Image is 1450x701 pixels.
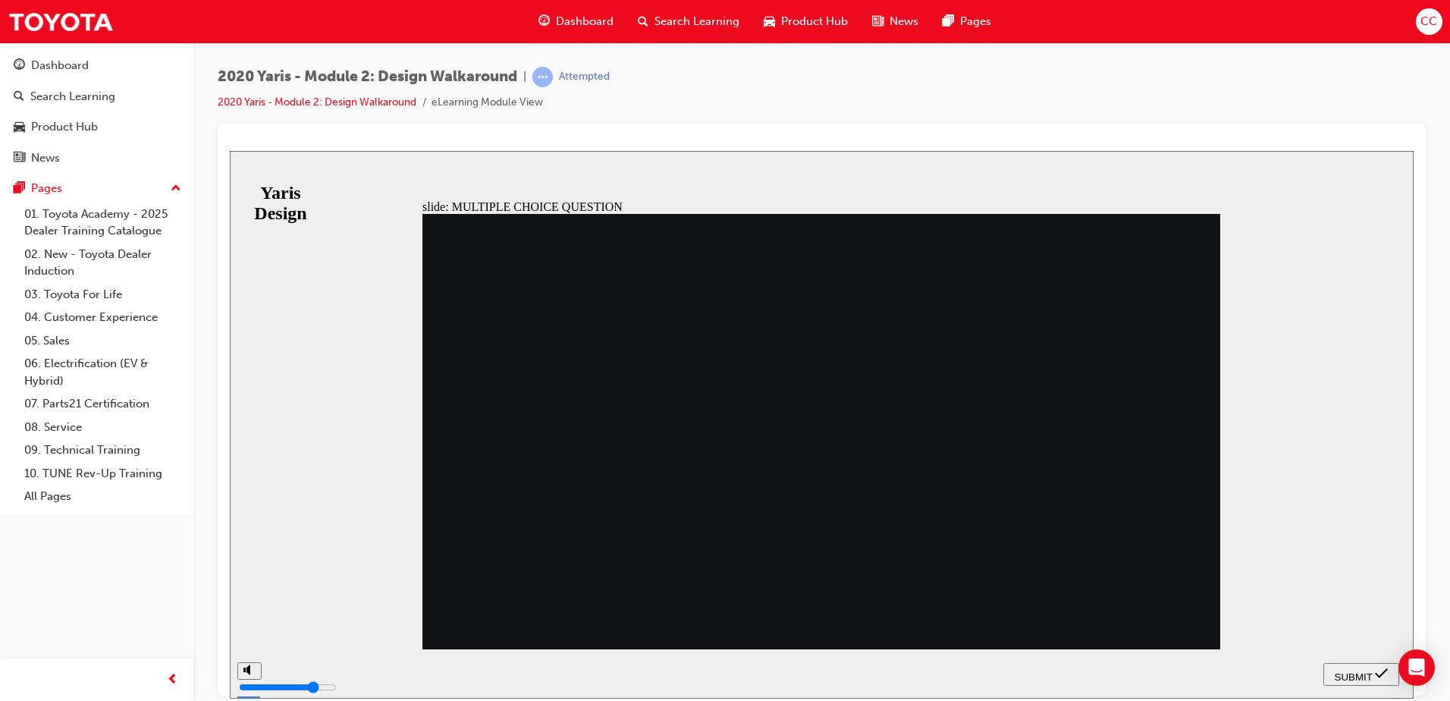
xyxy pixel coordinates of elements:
[6,144,187,172] a: News
[218,96,416,108] a: 2020 Yaris - Module 2: Design Walkaround
[14,182,25,196] span: pages-icon
[14,121,25,134] span: car-icon
[781,13,848,30] span: Product Hub
[654,13,739,30] span: Search Learning
[14,59,25,73] span: guage-icon
[8,498,30,548] div: misc controls
[626,6,752,37] a: search-iconSearch Learning
[31,149,60,167] div: News
[6,174,187,203] button: Pages
[1420,13,1437,30] span: CC
[890,13,918,30] span: News
[538,12,550,31] span: guage-icon
[1416,8,1442,35] button: CC
[14,152,25,165] span: news-icon
[6,52,187,80] a: Dashboard
[872,12,883,31] span: news-icon
[18,352,187,392] a: 06. Electrification (EV & Hybrid)
[31,57,89,74] div: Dashboard
[960,13,991,30] span: Pages
[9,530,107,542] input: volume
[6,113,187,141] a: Product Hub
[931,6,1003,37] a: pages-iconPages
[752,6,860,37] a: car-iconProduct Hub
[18,485,187,508] a: All Pages
[218,68,517,86] span: 2020 Yaris - Module 2: Design Walkaround
[31,180,62,197] div: Pages
[18,243,187,283] a: 02. New - Toyota Dealer Induction
[1105,520,1143,532] span: SUBMIT
[167,671,178,690] span: prev-icon
[556,13,614,30] span: Dashboard
[860,6,931,37] a: news-iconNews
[8,511,32,529] button: volume
[18,462,187,486] a: 10. TUNE Rev-Up Training
[1094,498,1169,548] nav: slide navigation
[432,94,543,112] li: eLearning Module View
[18,329,187,353] a: 05. Sales
[943,12,954,31] span: pages-icon
[171,179,181,199] span: up-icon
[559,70,610,84] div: Attempted
[6,83,187,111] a: Search Learning
[1398,649,1435,686] div: Open Intercom Messenger
[6,49,187,174] button: DashboardSearch LearningProduct HubNews
[18,203,187,243] a: 01. Toyota Academy - 2025 Dealer Training Catalogue
[764,12,775,31] span: car-icon
[18,306,187,329] a: 04. Customer Experience
[18,416,187,439] a: 08. Service
[1094,512,1169,535] button: submit
[31,118,98,136] div: Product Hub
[18,283,187,306] a: 03. Toyota For Life
[532,67,553,87] span: learningRecordVerb_ATTEMPT-icon
[526,6,626,37] a: guage-iconDashboard
[8,5,114,39] img: Trak
[18,392,187,416] a: 07. Parts21 Certification
[30,88,115,105] div: Search Learning
[523,68,526,86] span: |
[638,12,648,31] span: search-icon
[18,439,187,462] a: 09. Technical Training
[14,90,24,104] span: search-icon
